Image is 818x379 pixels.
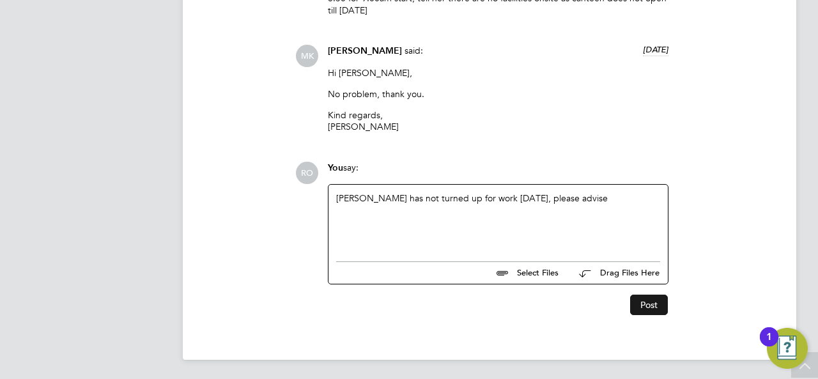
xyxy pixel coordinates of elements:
span: [DATE] [643,44,668,55]
div: 1 [766,337,772,353]
button: Open Resource Center, 1 new notification [767,328,808,369]
p: Kind regards, [PERSON_NAME] [328,109,668,132]
div: say: [328,162,668,184]
span: RO [296,162,318,184]
button: Drag Files Here [569,260,660,287]
span: said: [405,45,423,56]
p: No problem, thank you. [328,88,668,100]
p: Hi [PERSON_NAME], [328,67,668,79]
span: [PERSON_NAME] [328,45,402,56]
span: MK [296,45,318,67]
button: Post [630,295,668,315]
div: [PERSON_NAME] has not turned up for work [DATE], please advise [336,192,660,247]
span: You [328,162,343,173]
